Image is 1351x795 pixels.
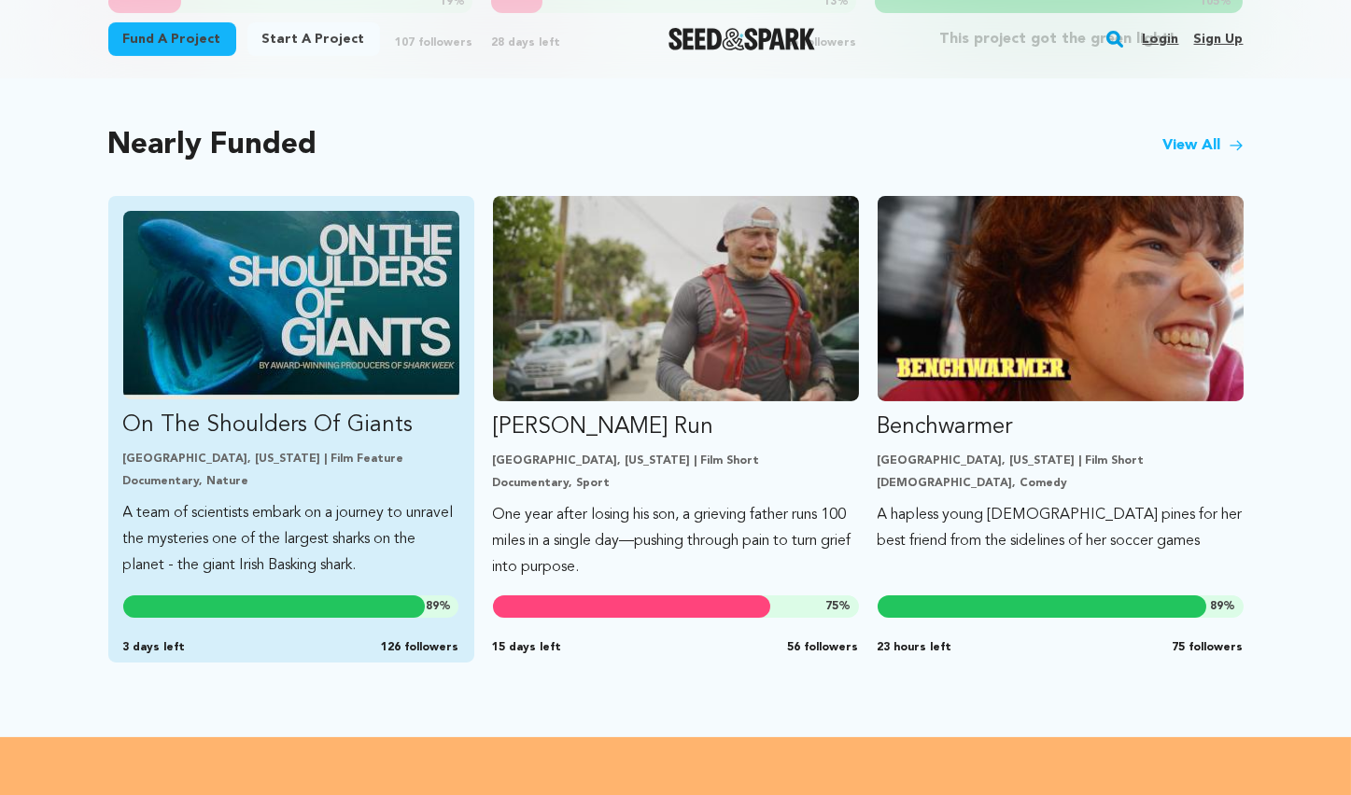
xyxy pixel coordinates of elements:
[878,640,952,655] span: 23 hours left
[1163,134,1244,157] a: View All
[826,601,839,612] span: 75
[493,502,859,580] p: One year after losing his son, a grieving father runs 100 miles in a single day—pushing through p...
[381,640,458,655] span: 126 followers
[878,453,1244,468] p: [GEOGRAPHIC_DATA], [US_STATE] | Film Short
[493,196,859,580] a: Fund Ryan’s Run
[788,640,859,655] span: 56 followers
[108,132,317,159] h2: Nearly Funded
[123,640,186,655] span: 3 days left
[426,599,451,614] span: %
[493,640,562,655] span: 15 days left
[878,412,1244,442] p: Benchwarmer
[493,412,859,442] p: [PERSON_NAME] Run
[878,476,1244,491] p: [DEMOGRAPHIC_DATA], Comedy
[123,500,459,579] p: A team of scientists embark on a journey to unravel the mysteries one of the largest sharks on th...
[826,599,851,614] span: %
[108,22,236,56] a: Fund a project
[878,196,1244,554] a: Fund Benchwarmer
[878,502,1244,554] p: A hapless young [DEMOGRAPHIC_DATA] pines for her best friend from the sidelines of her soccer games
[1211,601,1224,612] span: 89
[493,453,859,468] p: [GEOGRAPHIC_DATA], [US_STATE] | Film Short
[123,211,459,579] a: Fund On The Shoulders Of Giants
[123,411,459,440] p: On The Shoulders Of Giants
[1211,599,1236,614] span: %
[668,28,815,50] img: Seed&Spark Logo Dark Mode
[493,476,859,491] p: Documentary, Sport
[123,474,459,489] p: Documentary, Nature
[1193,24,1243,54] a: Sign up
[1142,24,1178,54] a: Login
[668,28,815,50] a: Seed&Spark Homepage
[123,452,459,467] p: [GEOGRAPHIC_DATA], [US_STATE] | Film Feature
[1173,640,1244,655] span: 75 followers
[247,22,380,56] a: Start a project
[426,601,439,612] span: 89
